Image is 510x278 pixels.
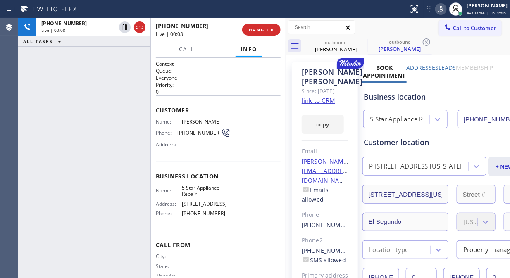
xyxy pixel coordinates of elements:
[179,45,195,53] span: Call
[362,185,448,204] input: Address
[302,96,335,105] a: link to CRM
[439,64,456,71] label: Leads
[156,31,183,38] span: Live | 00:08
[302,115,344,134] button: copy
[435,3,447,15] button: Mute
[302,256,346,264] label: SMS allowed
[302,147,348,156] div: Email
[453,24,496,32] span: Call to Customer
[119,21,131,33] button: Hold Customer
[156,188,182,194] span: Name:
[156,130,177,136] span: Phone:
[302,221,354,229] a: [PHONE_NUMBER]
[369,162,462,171] div: P [STREET_ADDRESS][US_STATE]
[41,27,65,33] span: Live | 00:08
[174,41,200,57] button: Call
[156,172,281,180] span: Business location
[302,67,348,86] div: [PERSON_NAME] [PERSON_NAME]
[177,130,221,136] span: [PHONE_NUMBER]
[456,64,493,71] label: Membership
[156,88,281,95] p: 0
[156,106,281,114] span: Customer
[156,263,182,269] span: State:
[302,86,348,96] div: Since: [DATE]
[236,41,262,57] button: Info
[457,185,496,204] input: Street #
[134,21,145,33] button: Hang up
[302,157,352,184] a: [PERSON_NAME][EMAIL_ADDRESS][DOMAIN_NAME]
[370,115,431,124] div: 5 Star Appliance Repair
[156,241,281,249] span: Call From
[369,39,431,45] div: outbound
[241,45,257,53] span: Info
[302,236,348,245] div: Phone2
[156,201,182,207] span: Address:
[467,10,506,16] span: Available | 1h 3min
[407,64,439,71] label: Addresses
[305,39,367,45] div: outbound
[156,22,208,30] span: [PHONE_NUMBER]
[156,119,182,125] span: Name:
[156,74,281,81] p: Everyone
[305,37,367,55] div: Pedro Ramirez
[18,36,69,46] button: ALL TASKS
[467,2,508,9] div: [PERSON_NAME]
[369,37,431,55] div: Pedro Ramirez
[156,67,281,74] h2: Queue:
[303,257,309,262] input: SMS allowed
[369,45,431,52] div: [PERSON_NAME]
[182,185,231,197] span: 5 Star Appliance Repair
[302,210,348,220] div: Phone
[182,210,231,216] span: [PHONE_NUMBER]
[41,20,87,27] span: [PHONE_NUMBER]
[362,213,448,231] input: City
[23,38,53,44] span: ALL TASKS
[242,24,281,36] button: HANG UP
[439,20,502,36] button: Call to Customer
[302,247,354,254] a: [PHONE_NUMBER]
[305,45,367,53] div: [PERSON_NAME]
[156,81,281,88] h2: Priority:
[182,201,231,207] span: [STREET_ADDRESS]
[302,186,329,203] label: Emails allowed
[182,119,231,125] span: [PERSON_NAME]
[156,141,182,147] span: Address:
[156,210,182,216] span: Phone:
[156,60,281,67] h1: Context
[303,187,309,192] input: Emails allowed
[369,245,409,254] div: Location type
[288,21,355,34] input: Search
[249,27,274,33] span: HANG UP
[363,64,405,79] label: Book Appointment
[156,253,182,259] span: City:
